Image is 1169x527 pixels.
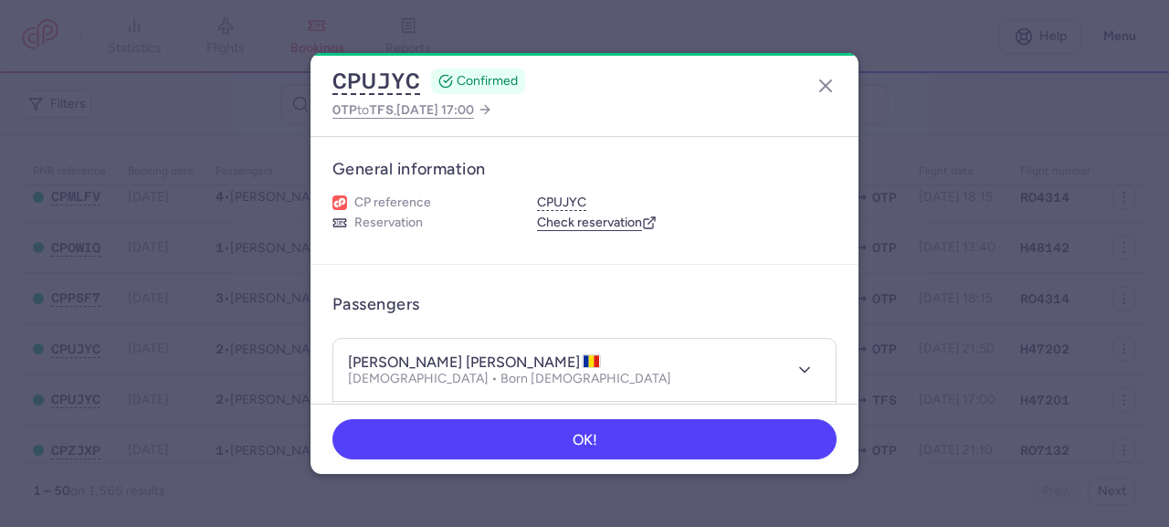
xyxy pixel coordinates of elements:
span: to , [332,99,474,121]
span: TFS [369,102,394,117]
a: OTPtoTFS,[DATE] 17:00 [332,99,492,121]
p: [DEMOGRAPHIC_DATA] • Born [DEMOGRAPHIC_DATA] [348,372,671,386]
span: OTP [332,102,357,117]
h3: General information [332,159,837,180]
figure: 1L airline logo [332,195,347,210]
span: CP reference [354,195,431,211]
span: Reservation [354,215,423,231]
button: CPUJYC [332,68,420,95]
span: OK! [573,432,597,448]
span: [DATE] 17:00 [396,102,474,118]
a: Check reservation [537,215,657,231]
button: CPUJYC [537,195,586,211]
button: OK! [332,419,837,459]
span: CONFIRMED [457,72,518,90]
h4: [PERSON_NAME] [PERSON_NAME] [348,353,601,372]
h3: Passengers [332,294,420,315]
